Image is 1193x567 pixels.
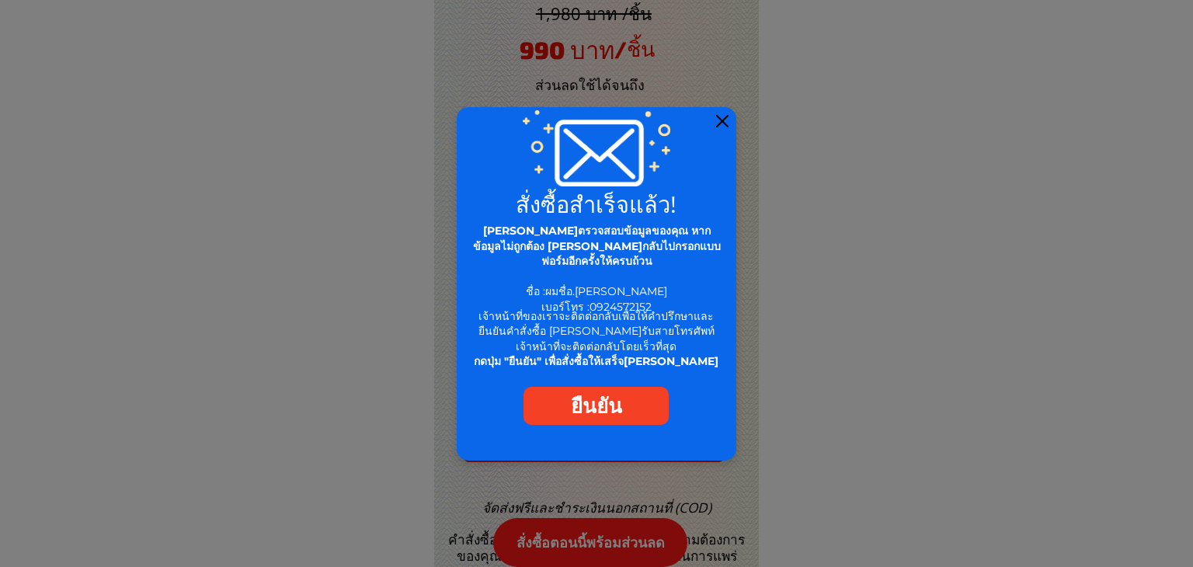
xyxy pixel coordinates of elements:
a: ยืนยัน [523,387,669,425]
span: กดปุ่ม "ยืนยัน" เพื่อสั่งซื้อให้เสร็จ[PERSON_NAME] [474,354,718,368]
span: ผมชื่อ.[PERSON_NAME] [545,284,667,298]
div: เจ้าหน้าที่ของเราจะติดต่อกลับเพื่อให้คำปรึกษาและยืนยันคำสั่งซื้อ [PERSON_NAME]รับสายโทรศัพท์ เจ้า... [470,309,723,370]
h2: สั่งซื้อสำเร็จแล้ว! [466,193,727,215]
div: ชื่อ : เบอร์โทร : [470,224,724,315]
span: 0924572152 [590,300,652,314]
span: [PERSON_NAME]ตรวจสอบข้อมูลของคุณ หากข้อมูลไม่ถูกต้อง [PERSON_NAME]กลับไปกรอกแบบฟอร์มอีกครั้งให้คร... [473,224,721,268]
